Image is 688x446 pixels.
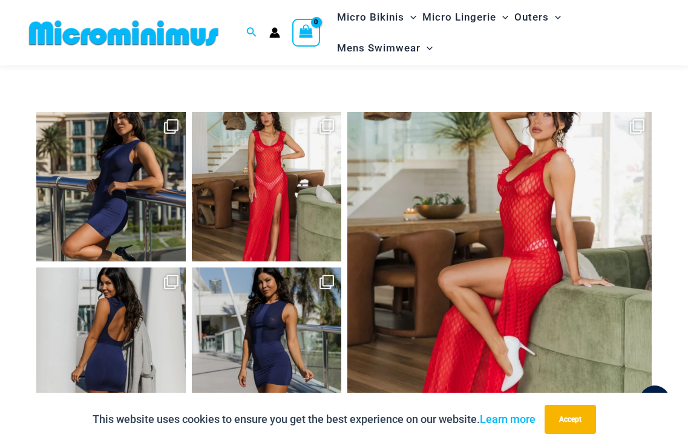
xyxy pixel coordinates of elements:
button: Accept [545,405,596,434]
a: Mens SwimwearMenu ToggleMenu Toggle [334,33,436,64]
a: Learn more [480,413,536,425]
span: Micro Bikinis [337,2,404,33]
a: View Shopping Cart, empty [292,19,320,47]
span: Mens Swimwear [337,33,421,64]
a: Account icon link [269,27,280,38]
a: Micro LingerieMenu ToggleMenu Toggle [419,2,511,33]
span: Menu Toggle [404,2,416,33]
span: Menu Toggle [549,2,561,33]
img: MM SHOP LOGO FLAT [24,19,223,47]
p: This website uses cookies to ensure you get the best experience on our website. [93,410,536,428]
a: OutersMenu ToggleMenu Toggle [511,2,564,33]
a: Micro BikinisMenu ToggleMenu Toggle [334,2,419,33]
span: Menu Toggle [421,33,433,64]
span: Micro Lingerie [422,2,496,33]
a: Search icon link [246,25,257,41]
span: Outers [514,2,549,33]
span: Menu Toggle [496,2,508,33]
